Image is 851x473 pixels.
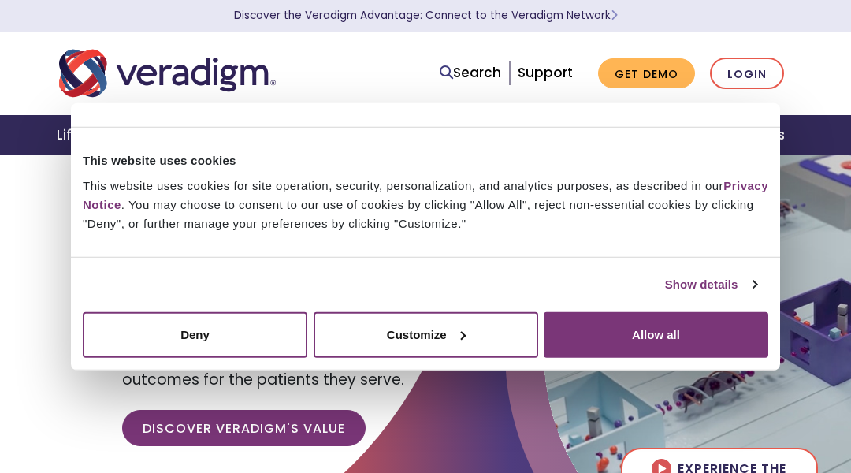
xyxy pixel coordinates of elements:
div: This website uses cookies [83,151,768,170]
span: Learn More [611,8,618,23]
a: Discover the Veradigm Advantage: Connect to the Veradigm NetworkLearn More [234,8,618,23]
a: Get Demo [598,58,695,89]
a: Privacy Notice [83,178,768,210]
a: Discover Veradigm's Value [122,410,366,446]
a: Login [710,58,784,90]
button: Deny [83,311,307,357]
button: Customize [314,311,538,357]
a: Life Sciences [47,115,159,155]
img: Veradigm logo [59,47,276,99]
div: This website uses cookies for site operation, security, personalization, and analytics purposes, ... [83,176,768,233]
a: Show details [665,275,756,294]
button: Allow all [544,311,768,357]
a: Search [440,62,501,84]
span: Empowering our clients with trusted data, insights, and solutions to help reduce costs and improv... [122,301,404,390]
a: Support [518,63,573,82]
